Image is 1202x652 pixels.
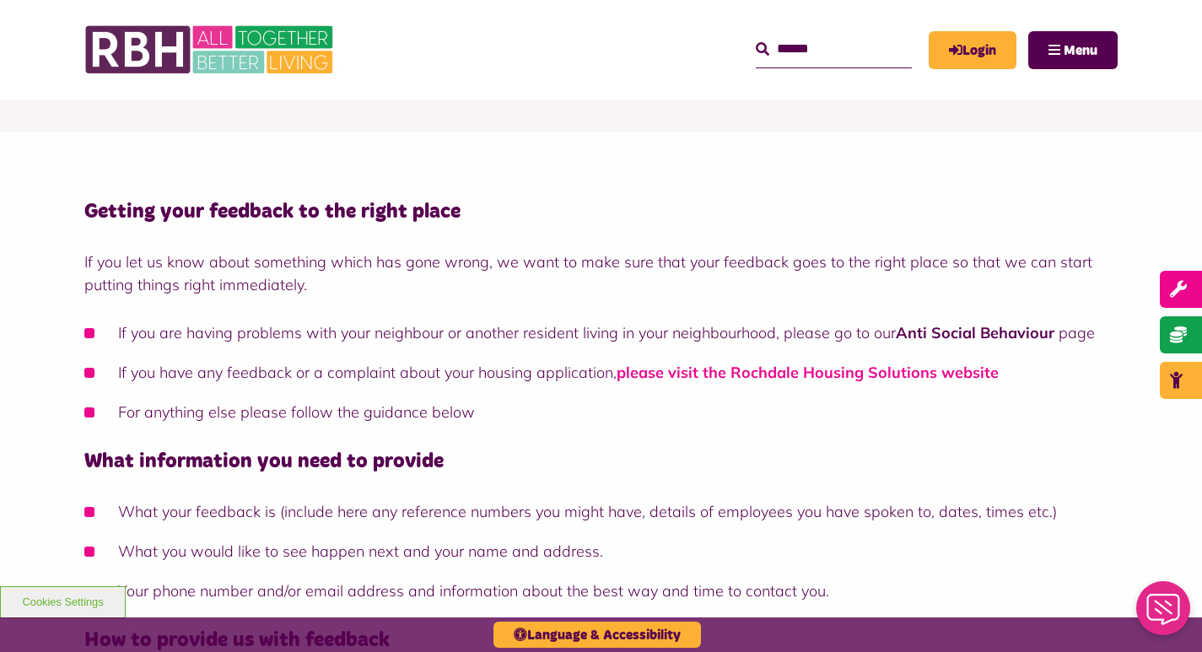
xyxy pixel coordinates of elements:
[84,199,1118,225] h4: Getting your feedback to the right place
[84,449,1118,475] h4: What information you need to provide
[756,31,912,67] input: Search
[1126,576,1202,652] iframe: Netcall Web Assistant for live chat
[929,31,1016,69] a: MyRBH
[84,361,1118,384] li: If you have any feedback or a complaint about your housing application,
[84,321,1118,344] li: If you are having problems with your neighbour or another resident living in your neighbourhood, ...
[493,622,701,648] button: Language & Accessibility
[1064,44,1097,57] span: Menu
[84,251,1118,296] p: If you let us know about something which has gone wrong, we want to make sure that your feedback ...
[896,323,1054,342] a: Anti Social Behaviour
[1028,31,1118,69] button: Navigation
[617,363,999,382] a: please visit the Rochdale Housing Solutions website - open in a new tab
[84,500,1118,523] li: What your feedback is (include here any reference numbers you might have, details of employees yo...
[84,579,1118,602] li: Your phone number and/or email address and information about the best way and time to contact you.
[84,17,337,83] img: RBH
[84,401,1118,423] li: For anything else please follow the guidance below
[84,540,1118,563] li: What you would like to see happen next and your name and address.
